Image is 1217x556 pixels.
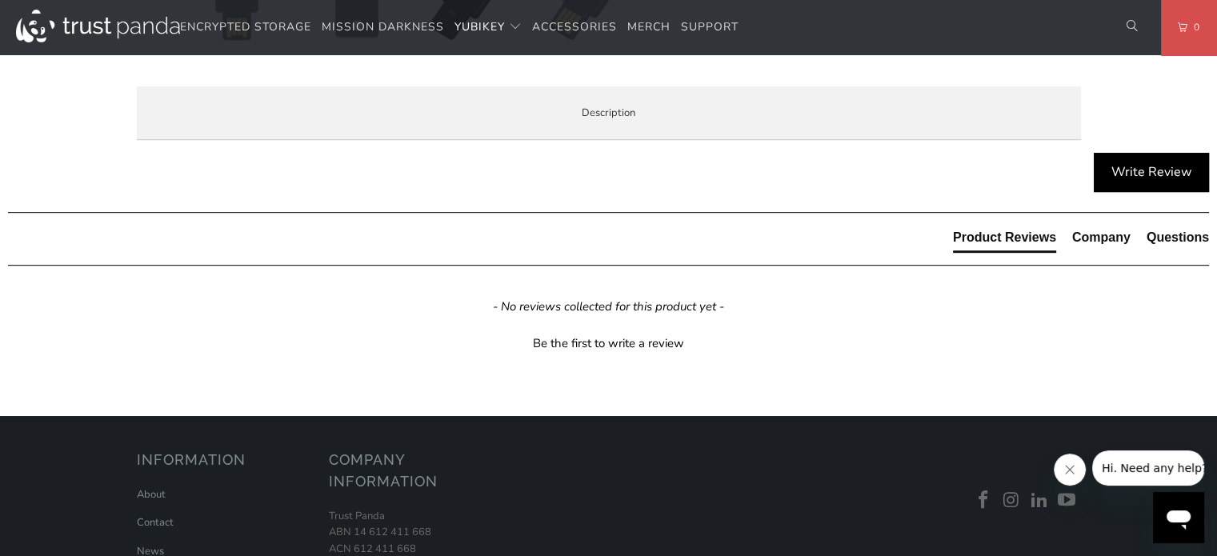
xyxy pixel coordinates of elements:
iframe: Close message [1054,454,1086,486]
img: Trust Panda Australia [16,10,180,42]
div: Be the first to write a review [533,335,684,352]
nav: Translation missing: en.navigation.header.main_nav [180,9,739,46]
summary: YubiKey [454,9,522,46]
a: Merch [627,9,671,46]
iframe: Button to launch messaging window [1153,492,1204,543]
div: Reviews Tabs [953,229,1209,261]
span: Support [681,19,739,34]
em: - No reviews collected for this product yet - [493,298,724,315]
span: Merch [627,19,671,34]
div: Write Review [1094,153,1209,193]
div: Questions [1147,229,1209,246]
a: Trust Panda Australia on Instagram [999,490,1023,511]
div: Company [1072,229,1131,246]
a: Accessories [532,9,617,46]
span: Encrypted Storage [180,19,311,34]
div: Be the first to write a review [8,331,1209,352]
span: Mission Darkness [322,19,444,34]
a: Encrypted Storage [180,9,311,46]
div: Product Reviews [953,229,1056,246]
a: Trust Panda Australia on LinkedIn [1027,490,1051,511]
a: Support [681,9,739,46]
a: Trust Panda Australia on YouTube [1055,490,1079,511]
span: 0 [1187,18,1200,36]
span: Accessories [532,19,617,34]
a: Trust Panda Australia on Facebook [972,490,996,511]
iframe: Message from company [1092,450,1204,486]
span: YubiKey [454,19,505,34]
a: Mission Darkness [322,9,444,46]
span: Hi. Need any help? [10,11,115,24]
label: Description [137,86,1081,140]
a: About [137,487,166,502]
a: Contact [137,515,174,530]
